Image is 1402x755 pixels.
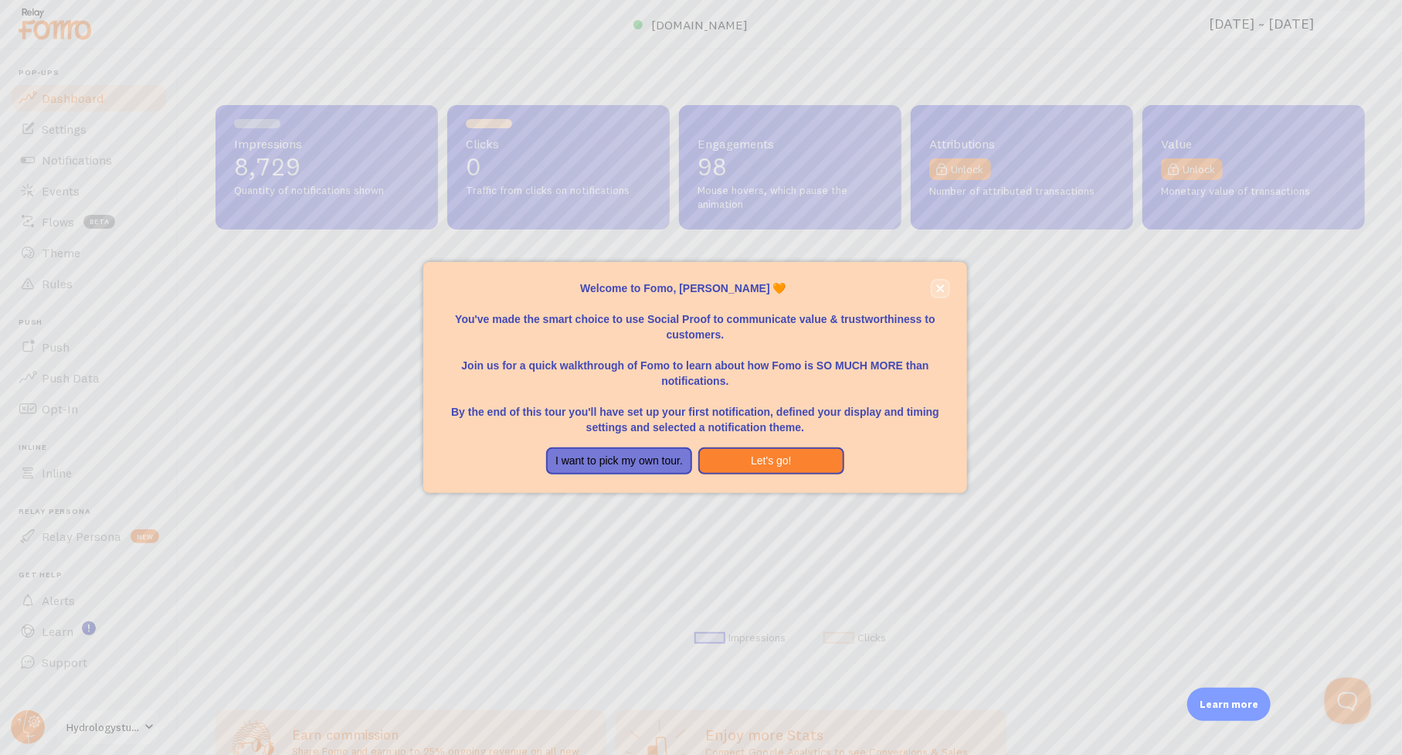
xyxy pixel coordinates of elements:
[546,447,692,475] button: I want to pick my own tour.
[423,262,967,494] div: Welcome to Fomo, Terry Stringer 🧡You&amp;#39;ve made the smart choice to use Social Proof to comm...
[442,281,949,296] p: Welcome to Fomo, [PERSON_NAME] 🧡
[698,447,844,475] button: Let's go!
[442,296,949,342] p: You've made the smart choice to use Social Proof to communicate value & trustworthiness to custom...
[1200,697,1258,712] p: Learn more
[1187,688,1271,721] div: Learn more
[442,389,949,435] p: By the end of this tour you'll have set up your first notification, defined your display and timi...
[932,281,949,297] button: close,
[442,342,949,389] p: Join us for a quick walkthrough of Fomo to learn about how Fomo is SO MUCH MORE than notifications.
